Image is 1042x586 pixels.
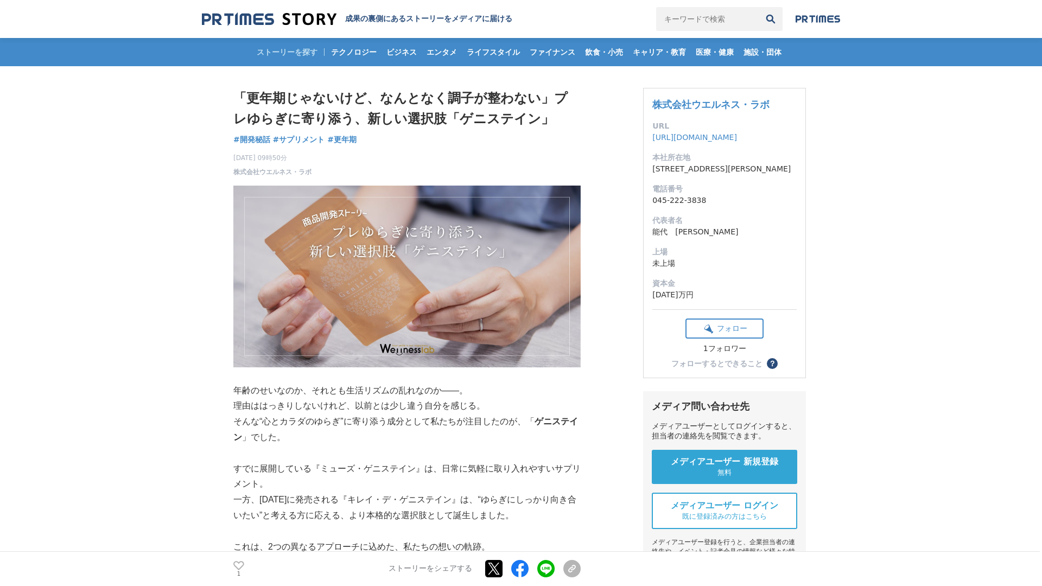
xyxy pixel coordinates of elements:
[682,512,767,521] span: 既に登録済みの方はこちら
[327,47,381,57] span: テクノロジー
[233,134,270,145] a: #開発秘話
[382,47,421,57] span: ビジネス
[652,120,797,132] dt: URL
[525,47,580,57] span: ファイナンス
[652,450,797,484] a: メディアユーザー 新規登録 無料
[671,360,763,367] div: フォローするとできること
[652,215,797,226] dt: 代表者名
[759,7,783,31] button: 検索
[327,135,357,144] span: #更年期
[652,226,797,238] dd: 能代 [PERSON_NAME]
[796,15,840,23] img: prtimes
[273,134,325,145] a: #サプリメント
[382,38,421,66] a: ビジネス
[233,461,581,493] p: すでに展開している『ミューズ・ゲニステイン』は、日常に気軽に取り入れやすいサプリメント。
[739,47,786,57] span: 施設・団体
[652,99,770,110] a: 株式会社ウエルネス・ラボ
[652,493,797,529] a: メディアユーザー ログイン 既に登録済みの方はこちら
[691,47,738,57] span: 医療・健康
[233,135,270,144] span: #開発秘話
[652,422,797,441] div: メディアユーザーとしてログインすると、担当者の連絡先を閲覧できます。
[462,38,524,66] a: ライフスタイル
[685,344,764,354] div: 1フォロワー
[422,47,461,57] span: エンタメ
[652,538,797,584] div: メディアユーザー登録を行うと、企業担当者の連絡先や、イベント・記者会見の情報など様々な特記情報を閲覧できます。 ※内容はストーリー・プレスリリースにより異なります。
[233,414,581,445] p: そんな“心とカラダのゆらぎ”に寄り添う成分として私たちが注目したのが、「 」でした。
[652,400,797,413] div: メディア問い合わせ先
[685,319,764,339] button: フォロー
[345,14,512,24] h2: 成果の裏側にあるストーリーをメディアに届ける
[233,88,581,130] h1: 「更年期じゃないけど、なんとなく調子が整わない」プレゆらぎに寄り添う、新しい選択肢「ゲニステイン」
[233,186,581,367] img: thumbnail_b0089fe0-73f0-11f0-aab0-07febd24d75d.png
[652,246,797,258] dt: 上場
[652,133,737,142] a: [URL][DOMAIN_NAME]
[462,47,524,57] span: ライフスタイル
[739,38,786,66] a: 施設・団体
[233,417,578,442] strong: ゲニステイン
[233,492,581,524] p: 一方、[DATE]に発売される『キレイ・デ・ゲニステイン』は、“ゆらぎにしっかり向き合いたい”と考える方に応える、より本格的な選択肢として誕生しました。
[202,12,512,27] a: 成果の裏側にあるストーリーをメディアに届ける 成果の裏側にあるストーリーをメディアに届ける
[628,38,690,66] a: キャリア・教育
[652,278,797,289] dt: 資本金
[273,135,325,144] span: #サプリメント
[233,153,312,163] span: [DATE] 09時50分
[202,12,336,27] img: 成果の裏側にあるストーリーをメディアに届ける
[525,38,580,66] a: ファイナンス
[233,571,244,577] p: 1
[671,456,778,468] span: メディアユーザー 新規登録
[327,38,381,66] a: テクノロジー
[691,38,738,66] a: 医療・健康
[768,360,776,367] span: ？
[652,183,797,195] dt: 電話番号
[327,134,357,145] a: #更年期
[581,38,627,66] a: 飲食・小売
[389,564,472,574] p: ストーリーをシェアする
[652,289,797,301] dd: [DATE]万円
[656,7,759,31] input: キーワードで検索
[422,38,461,66] a: エンタメ
[652,258,797,269] dd: 未上場
[767,358,778,369] button: ？
[652,195,797,206] dd: 045-222-3838
[717,468,732,477] span: 無料
[628,47,690,57] span: キャリア・教育
[671,500,778,512] span: メディアユーザー ログイン
[233,383,581,399] p: 年齢のせいなのか、それとも生活リズムの乱れなのか――。
[652,152,797,163] dt: 本社所在地
[233,167,312,177] a: 株式会社ウエルネス・ラボ
[652,163,797,175] dd: [STREET_ADDRESS][PERSON_NAME]
[581,47,627,57] span: 飲食・小売
[233,539,581,555] p: これは、2つの異なるアプローチに込めた、私たちの想いの軌跡。
[233,398,581,414] p: 理由ははっきりしないけれど、以前とは少し違う自分を感じる。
